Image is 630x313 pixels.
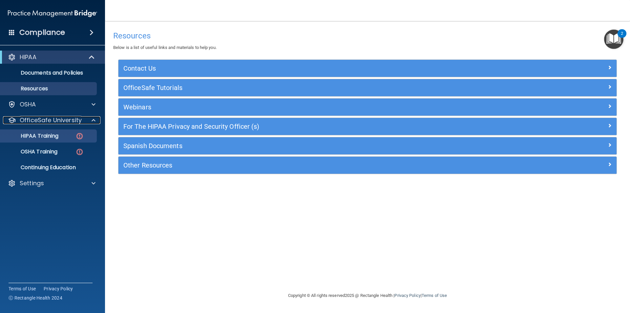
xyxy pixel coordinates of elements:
p: Resources [4,85,94,92]
a: Terms of Use [422,293,447,298]
a: Webinars [123,102,612,112]
span: Ⓒ Rectangle Health 2024 [9,295,62,301]
h5: OfficeSafe Tutorials [123,84,487,91]
h4: Compliance [19,28,65,37]
a: Contact Us [123,63,612,74]
img: danger-circle.6113f641.png [75,132,84,140]
h5: Webinars [123,103,487,111]
p: OfficeSafe University [20,116,82,124]
a: Settings [8,179,95,187]
span: Below is a list of useful links and materials to help you. [113,45,217,50]
p: HIPAA Training [4,133,58,139]
a: Privacy Policy [394,293,420,298]
h5: Spanish Documents [123,142,487,149]
img: danger-circle.6113f641.png [75,148,84,156]
div: Copyright © All rights reserved 2025 @ Rectangle Health | | [248,285,487,306]
a: Terms of Use [9,285,36,292]
img: PMB logo [8,7,97,20]
p: OSHA Training [4,148,57,155]
p: OSHA [20,101,36,108]
h4: Resources [113,32,622,40]
a: OfficeSafe Tutorials [123,82,612,93]
a: Spanish Documents [123,141,612,151]
p: HIPAA [20,53,36,61]
h5: Other Resources [123,162,487,169]
a: For The HIPAA Privacy and Security Officer (s) [123,121,612,132]
a: Other Resources [123,160,612,170]
a: OSHA [8,101,95,108]
a: Privacy Policy [44,285,73,292]
button: Open Resource Center, 2 new notifications [604,30,623,49]
h5: Contact Us [123,65,487,72]
p: Documents and Policies [4,70,94,76]
a: HIPAA [8,53,95,61]
div: 2 [621,34,623,42]
iframe: Drift Widget Chat Controller [516,266,622,293]
p: Continuing Education [4,164,94,171]
h5: For The HIPAA Privacy and Security Officer (s) [123,123,487,130]
p: Settings [20,179,44,187]
a: OfficeSafe University [8,116,95,124]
